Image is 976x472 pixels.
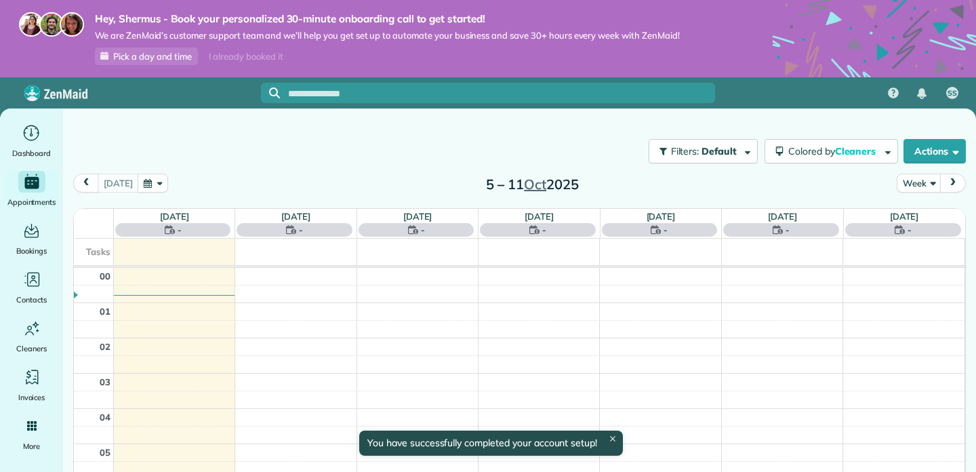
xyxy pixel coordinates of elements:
[16,293,47,307] span: Contacts
[18,391,45,404] span: Invoices
[5,317,58,355] a: Cleaners
[647,211,676,222] a: [DATE]
[671,145,699,157] span: Filters:
[201,48,291,65] div: I already booked it
[890,211,919,222] a: [DATE]
[903,139,966,163] button: Actions
[23,439,40,453] span: More
[86,246,110,257] span: Tasks
[897,174,941,192] button: Week
[100,341,110,352] span: 02
[12,146,51,160] span: Dashboard
[5,122,58,160] a: Dashboard
[100,271,110,281] span: 00
[261,87,280,98] button: Focus search
[403,211,432,222] a: [DATE]
[95,47,198,65] a: Pick a day and time
[16,244,47,258] span: Bookings
[908,79,936,109] div: Notifications
[421,223,425,237] span: -
[16,342,47,355] span: Cleaners
[525,211,554,222] a: [DATE]
[73,174,99,192] button: prev
[299,223,303,237] span: -
[908,223,912,237] span: -
[649,139,758,163] button: Filters: Default
[5,220,58,258] a: Bookings
[765,139,898,163] button: Colored byCleaners
[100,447,110,458] span: 05
[448,177,617,192] h2: 5 – 11 2025
[642,139,758,163] a: Filters: Default
[60,12,84,37] img: michelle-19f622bdf1676172e81f8f8fba1fb50e276960ebfe0243fe18214015130c80e4.jpg
[39,12,64,37] img: jorge-587dff0eeaa6aab1f244e6dc62b8924c3b6ad411094392a53c71c6c4a576187d.jpg
[948,88,957,99] span: SS
[664,223,668,237] span: -
[113,51,192,62] span: Pick a day and time
[359,431,623,456] div: You have successfully completed your account setup!
[786,223,790,237] span: -
[524,176,546,193] span: Oct
[5,171,58,209] a: Appointments
[281,211,310,222] a: [DATE]
[877,77,976,109] nav: Main
[788,145,880,157] span: Colored by
[95,12,680,26] strong: Hey, Shermus - Book your personalized 30-minute onboarding call to get started!
[701,145,737,157] span: Default
[100,412,110,422] span: 04
[160,211,189,222] a: [DATE]
[835,145,878,157] span: Cleaners
[98,174,138,192] button: [DATE]
[542,223,546,237] span: -
[269,87,280,98] svg: Focus search
[100,306,110,317] span: 01
[100,376,110,387] span: 03
[178,223,182,237] span: -
[5,366,58,404] a: Invoices
[19,12,43,37] img: maria-72a9807cf96188c08ef61303f053569d2e2a8a1cde33d635c8a3ac13582a053d.jpg
[7,195,56,209] span: Appointments
[95,30,680,41] span: We are ZenMaid’s customer support team and we’ll help you get set up to automate your business an...
[768,211,797,222] a: [DATE]
[5,269,58,307] a: Contacts
[940,174,966,192] button: next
